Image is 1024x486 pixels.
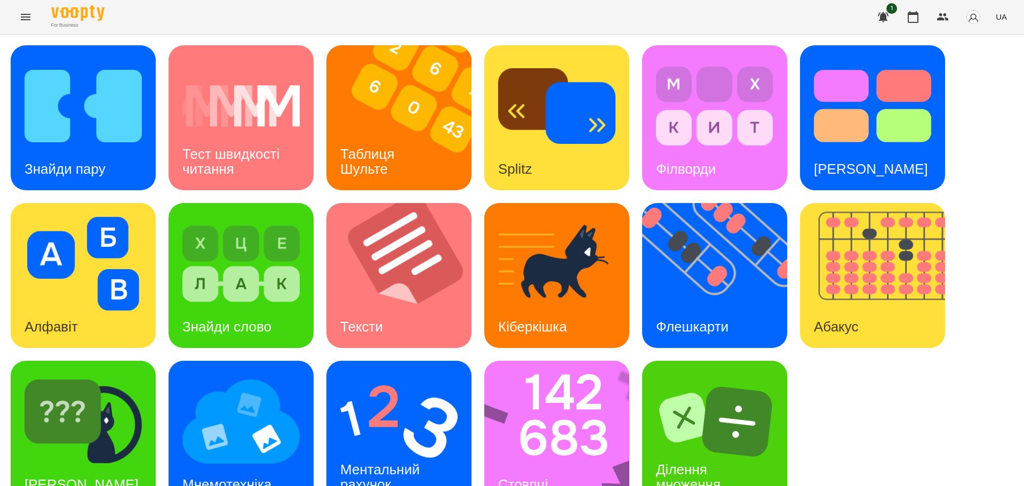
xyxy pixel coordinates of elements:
[996,11,1007,22] span: UA
[340,375,458,468] img: Ментальний рахунок
[11,203,156,348] a: АлфавітАлфавіт
[25,319,78,335] h3: Алфавіт
[25,217,142,311] img: Алфавіт
[182,319,271,335] h3: Знайди слово
[800,203,945,348] a: АбакусАбакус
[25,59,142,153] img: Знайди пару
[814,59,931,153] img: Тест Струпа
[51,5,105,21] img: Voopty Logo
[656,161,716,177] h3: Філворди
[886,3,897,14] span: 1
[182,375,300,468] img: Мнемотехніка
[182,146,283,176] h3: Тест швидкості читання
[498,59,615,153] img: Splitz
[656,319,729,335] h3: Флешкарти
[800,45,945,190] a: Тест Струпа[PERSON_NAME]
[51,22,105,29] span: For Business
[991,7,1011,27] button: UA
[340,319,383,335] h3: Тексти
[498,319,567,335] h3: Кіберкішка
[814,319,858,335] h3: Абакус
[25,161,106,177] h3: Знайди пару
[966,10,981,25] img: avatar_s.png
[642,203,787,348] a: ФлешкартиФлешкарти
[814,161,928,177] h3: [PERSON_NAME]
[11,45,156,190] a: Знайди паруЗнайди пару
[169,45,314,190] a: Тест швидкості читанняТест швидкості читання
[25,375,142,468] img: Знайди Кіберкішку
[484,45,629,190] a: SplitzSplitz
[656,59,773,153] img: Філворди
[800,203,958,348] img: Абакус
[182,59,300,153] img: Тест швидкості читання
[498,217,615,311] img: Кіберкішка
[656,375,773,468] img: Ділення множення
[326,45,471,190] a: Таблиця ШультеТаблиця Шульте
[326,203,485,348] img: Тексти
[340,146,398,176] h3: Таблиця Шульте
[13,4,38,30] button: Menu
[182,217,300,311] img: Знайди слово
[498,161,532,177] h3: Splitz
[642,203,801,348] img: Флешкарти
[326,203,471,348] a: ТекстиТексти
[326,45,485,190] img: Таблиця Шульте
[484,203,629,348] a: КіберкішкаКіберкішка
[642,45,787,190] a: ФілвордиФілворди
[169,203,314,348] a: Знайди словоЗнайди слово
